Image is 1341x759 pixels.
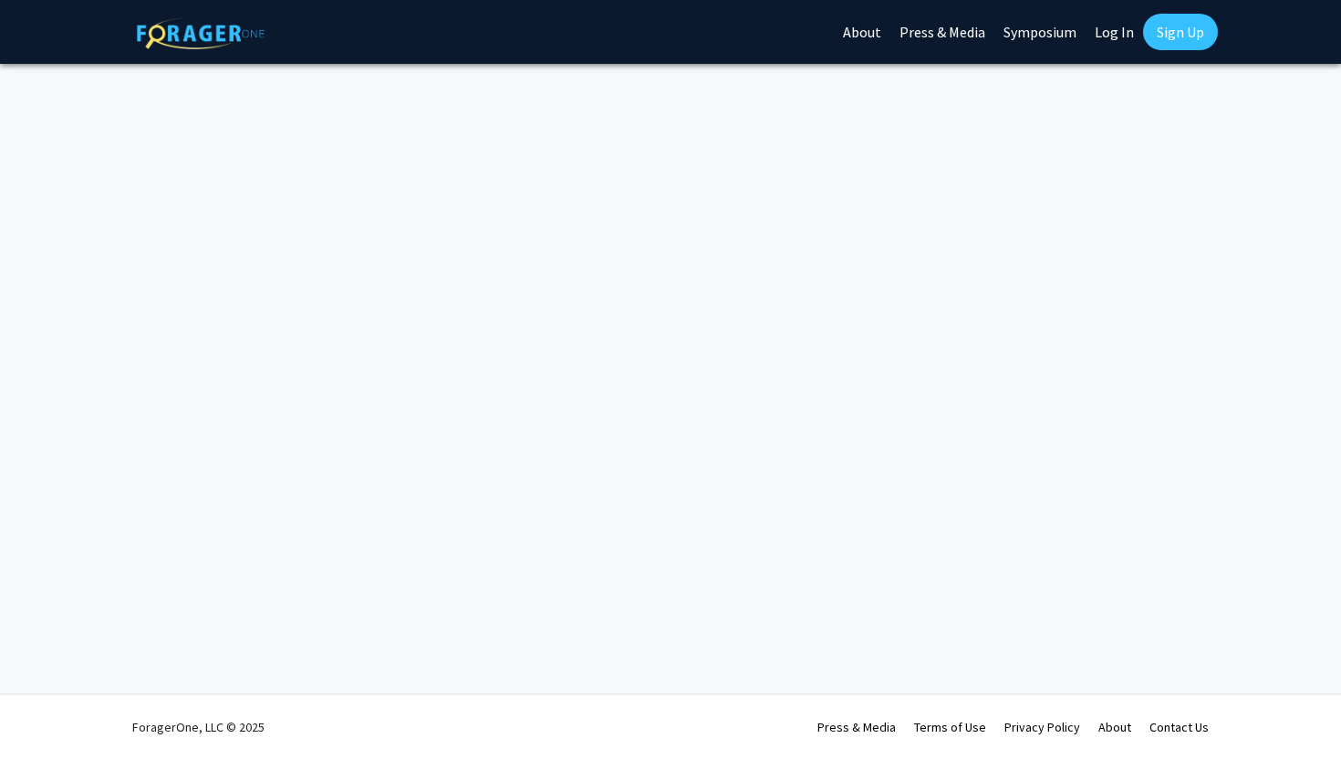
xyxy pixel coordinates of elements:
div: ForagerOne, LLC © 2025 [132,695,265,759]
img: ForagerOne Logo [137,17,265,49]
a: Contact Us [1149,719,1209,735]
a: Press & Media [817,719,896,735]
a: Sign Up [1143,14,1218,50]
a: About [1098,719,1131,735]
a: Privacy Policy [1004,719,1080,735]
a: Terms of Use [914,719,986,735]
